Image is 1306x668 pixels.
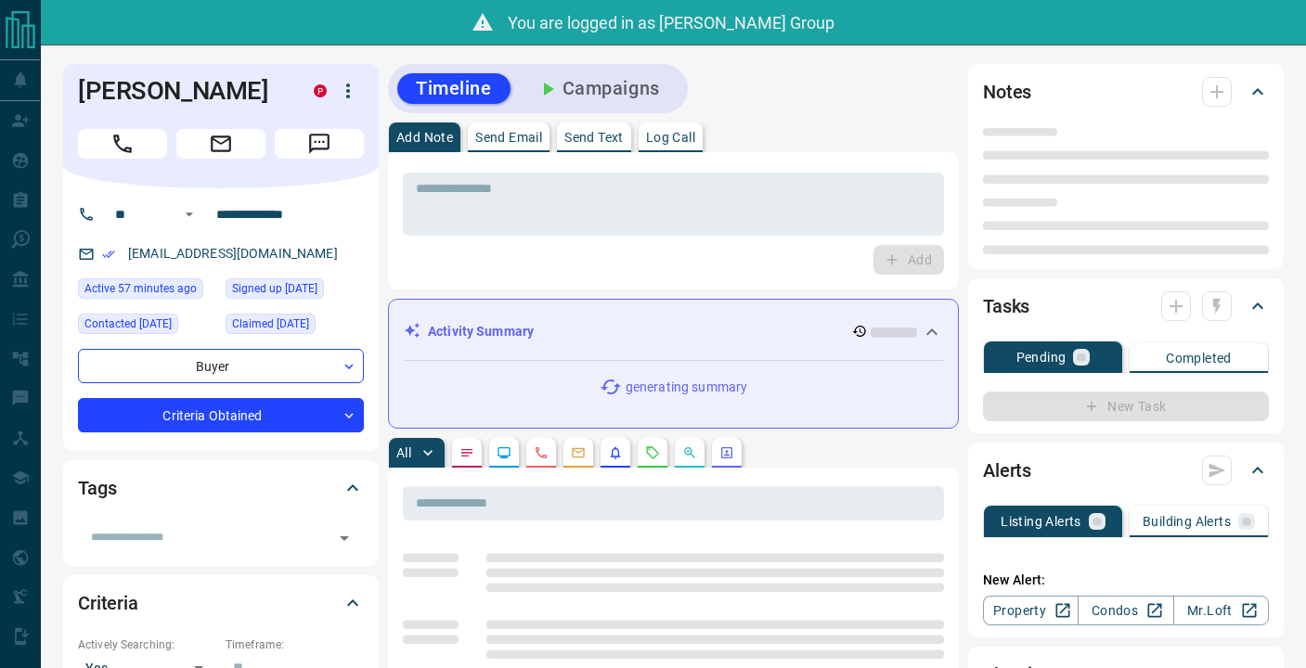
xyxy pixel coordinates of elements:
[84,279,197,298] span: Active 57 minutes ago
[459,445,474,460] svg: Notes
[78,398,364,432] div: Criteria Obtained
[1001,515,1081,528] p: Listing Alerts
[475,131,542,144] p: Send Email
[719,445,734,460] svg: Agent Actions
[331,525,357,551] button: Open
[78,278,216,304] div: Fri Sep 12 2025
[84,315,172,333] span: Contacted [DATE]
[646,131,695,144] p: Log Call
[645,445,660,460] svg: Requests
[983,448,1269,493] div: Alerts
[983,571,1269,590] p: New Alert:
[397,73,511,104] button: Timeline
[508,13,834,32] span: You are logged in as [PERSON_NAME] Group
[102,248,115,261] svg: Email Verified
[226,314,364,340] div: Mon Apr 21 2025
[78,76,286,106] h1: [PERSON_NAME]
[983,456,1031,485] h2: Alerts
[178,203,200,225] button: Open
[626,378,747,397] p: generating summary
[497,445,511,460] svg: Lead Browsing Activity
[78,314,216,340] div: Thu Aug 21 2025
[396,131,453,144] p: Add Note
[983,596,1079,625] a: Property
[128,246,338,261] a: [EMAIL_ADDRESS][DOMAIN_NAME]
[571,445,586,460] svg: Emails
[78,129,167,159] span: Call
[983,70,1269,114] div: Notes
[1016,351,1067,364] p: Pending
[983,77,1031,107] h2: Notes
[428,322,534,341] p: Activity Summary
[232,279,317,298] span: Signed up [DATE]
[275,129,364,159] span: Message
[78,636,216,653] p: Actively Searching:
[983,291,1029,321] h2: Tasks
[1166,352,1232,365] p: Completed
[232,315,309,333] span: Claimed [DATE]
[1143,515,1231,528] p: Building Alerts
[176,129,265,159] span: Email
[983,284,1269,328] div: Tasks
[78,473,116,503] h2: Tags
[314,84,327,97] div: property.ca
[608,445,623,460] svg: Listing Alerts
[78,349,364,383] div: Buyer
[564,131,624,144] p: Send Text
[78,581,364,625] div: Criteria
[682,445,697,460] svg: Opportunities
[518,73,679,104] button: Campaigns
[404,315,943,349] div: Activity Summary
[226,278,364,304] div: Mon Apr 21 2025
[226,636,364,653] p: Timeframe:
[1173,596,1269,625] a: Mr.Loft
[78,588,138,618] h2: Criteria
[78,466,364,510] div: Tags
[1078,596,1173,625] a: Condos
[396,446,411,459] p: All
[534,445,549,460] svg: Calls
